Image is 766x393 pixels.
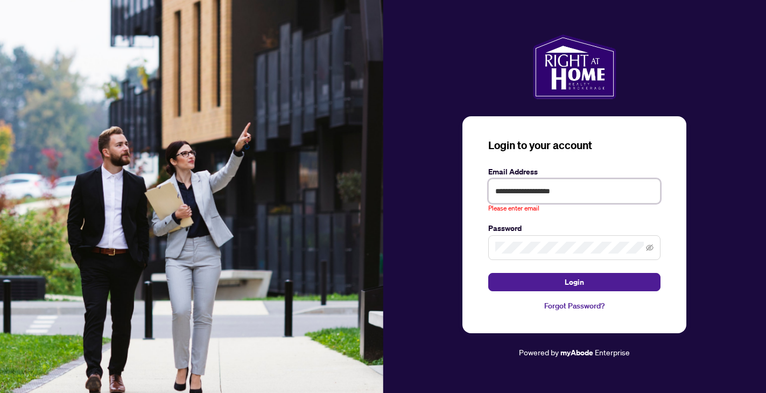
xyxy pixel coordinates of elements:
[488,166,660,178] label: Email Address
[595,347,630,357] span: Enterprise
[488,273,660,291] button: Login
[488,138,660,153] h3: Login to your account
[560,347,593,359] a: myAbode
[565,273,584,291] span: Login
[533,34,616,99] img: ma-logo
[488,222,660,234] label: Password
[488,300,660,312] a: Forgot Password?
[646,244,653,251] span: eye-invisible
[488,203,539,214] span: Please enter email
[519,347,559,357] span: Powered by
